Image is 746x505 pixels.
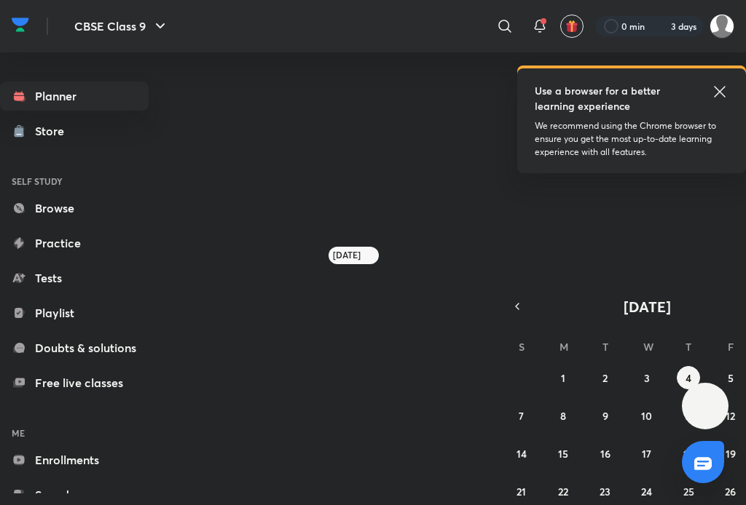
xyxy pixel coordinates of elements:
abbr: September 22, 2025 [558,485,568,498]
button: September 11, 2025 [677,404,700,427]
a: Company Logo [12,14,29,39]
abbr: September 19, 2025 [726,447,736,461]
button: September 2, 2025 [594,366,617,389]
abbr: September 23, 2025 [600,485,610,498]
abbr: September 3, 2025 [644,371,650,385]
button: September 12, 2025 [719,404,742,427]
h6: [DATE] [333,250,361,261]
abbr: September 1, 2025 [561,371,565,385]
abbr: September 4, 2025 [686,371,691,385]
button: September 16, 2025 [594,442,617,465]
button: September 3, 2025 [635,366,659,389]
button: September 24, 2025 [635,480,659,503]
button: September 7, 2025 [510,404,533,427]
abbr: September 14, 2025 [517,447,527,461]
img: avatar [565,20,578,33]
p: We recommend using the Chrome browser to ensure you get the most up-to-date learning experience w... [535,119,729,159]
abbr: September 25, 2025 [683,485,694,498]
img: Aarushi [710,14,734,39]
button: September 17, 2025 [635,442,659,465]
button: September 23, 2025 [594,480,617,503]
button: September 21, 2025 [510,480,533,503]
div: Store [35,122,73,140]
abbr: September 11, 2025 [684,409,693,423]
abbr: September 9, 2025 [602,409,608,423]
abbr: Monday [559,340,568,354]
abbr: September 18, 2025 [683,447,694,461]
button: September 8, 2025 [551,404,575,427]
button: September 1, 2025 [551,366,575,389]
img: Company Logo [12,14,29,36]
abbr: September 7, 2025 [519,409,524,423]
button: September 26, 2025 [719,480,742,503]
button: avatar [560,15,584,38]
abbr: September 5, 2025 [728,371,734,385]
abbr: Tuesday [602,340,608,354]
button: September 9, 2025 [594,404,617,427]
button: September 14, 2025 [510,442,533,465]
abbr: September 17, 2025 [642,447,651,461]
abbr: Thursday [686,340,691,354]
abbr: September 12, 2025 [726,409,735,423]
abbr: September 26, 2025 [725,485,736,498]
abbr: Wednesday [643,340,653,354]
span: [DATE] [624,297,671,317]
abbr: Sunday [519,340,525,354]
button: CBSE Class 9 [66,12,178,41]
button: September 19, 2025 [719,442,742,465]
button: September 18, 2025 [677,442,700,465]
img: ttu [696,397,714,415]
img: streak [653,19,668,33]
abbr: September 24, 2025 [641,485,652,498]
abbr: September 10, 2025 [641,409,652,423]
abbr: September 8, 2025 [560,409,566,423]
button: September 5, 2025 [719,366,742,389]
abbr: September 21, 2025 [517,485,526,498]
abbr: September 2, 2025 [602,371,608,385]
h5: Use a browser for a better learning experience [535,83,680,114]
button: September 10, 2025 [635,404,659,427]
button: September 15, 2025 [551,442,575,465]
button: September 22, 2025 [551,480,575,503]
button: September 25, 2025 [677,480,700,503]
abbr: Friday [728,340,734,354]
abbr: September 15, 2025 [558,447,568,461]
abbr: September 16, 2025 [600,447,610,461]
button: September 4, 2025 [677,366,700,389]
